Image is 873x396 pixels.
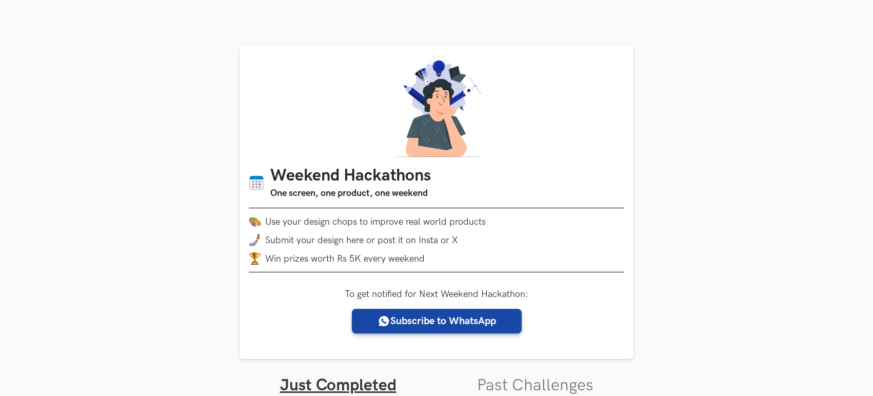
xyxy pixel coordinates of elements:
[249,215,261,228] img: palette.png
[352,309,522,333] a: Subscribe to WhatsApp
[387,54,486,157] img: A designer thinking
[280,375,396,395] a: Just Completed
[249,175,264,191] img: Calendar icon
[249,252,624,265] li: Win prizes worth Rs 5K every weekend
[249,215,624,228] li: Use your design chops to improve real world products
[477,375,593,395] a: Past Challenges
[249,234,261,246] img: mobile-in-hand.png
[270,166,431,186] h1: Weekend Hackathons
[265,235,458,246] span: Submit your design here or post it on Insta or X
[270,186,431,201] h3: One screen, one product, one weekend
[249,252,261,265] img: trophy.png
[345,289,528,300] label: To get notified for Next Weekend Hackathon:
[240,359,633,395] ul: Tabs Interface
